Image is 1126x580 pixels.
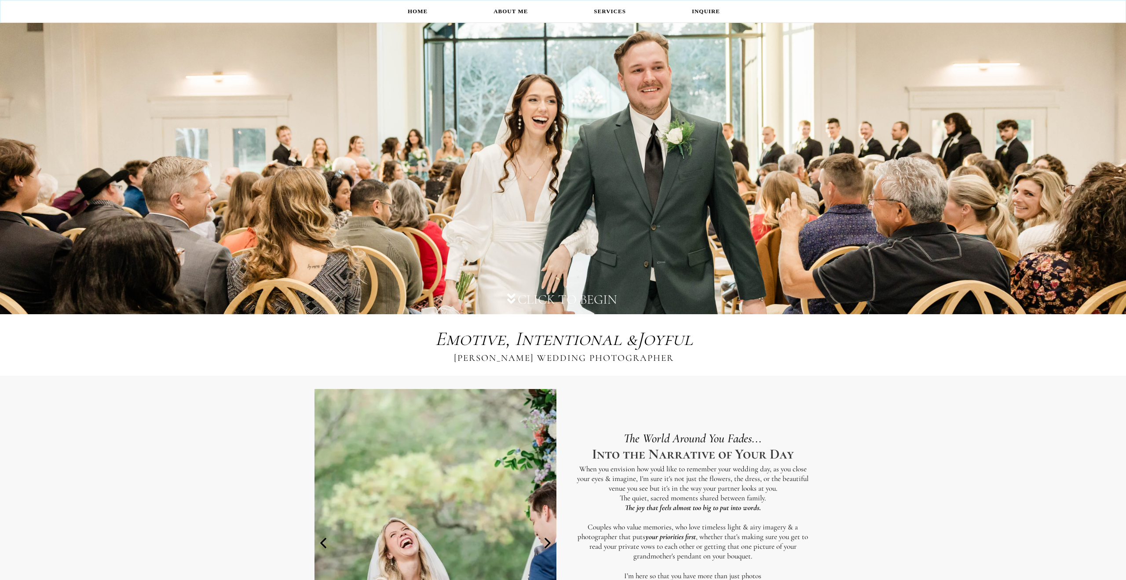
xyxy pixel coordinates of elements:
em: The [625,503,635,512]
span: Intentional & [515,327,637,351]
div: Click to Begin [518,291,617,308]
button: Click to Begin [498,291,628,308]
em: almost [673,503,691,512]
em: your [645,532,658,541]
em: feels [660,503,671,512]
em: first [685,532,696,541]
strong: Into the Narrative of Your Day [592,445,794,463]
span: [PERSON_NAME] WEDDING PHOTOGRAPHER [454,352,674,363]
p: When you envision how you'd like to remember your wedding day, as you close your eyes & imagine, ... [574,464,812,493]
a: INQUIRE [659,3,753,20]
a: About Me [461,3,561,20]
a: Home [375,3,461,20]
strong: . [647,503,761,512]
em: that [647,503,658,512]
em: into [731,503,741,512]
em: words [743,503,759,512]
em: joy [636,503,645,512]
em: big [703,503,711,512]
span: The World Around You Fades... [624,431,762,446]
a: Services [561,3,659,20]
em: too [693,503,701,512]
em: put [720,503,729,512]
p: Couples who value memories, who love timeless light & airy imagery & a photographer that puts , w... [574,522,812,561]
em: priorities [660,532,684,541]
p: The quiet, sacred moments shared between family. [574,493,812,503]
em: Joyful [435,327,693,351]
em: to [713,503,718,512]
span: Emotive, [435,327,510,351]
